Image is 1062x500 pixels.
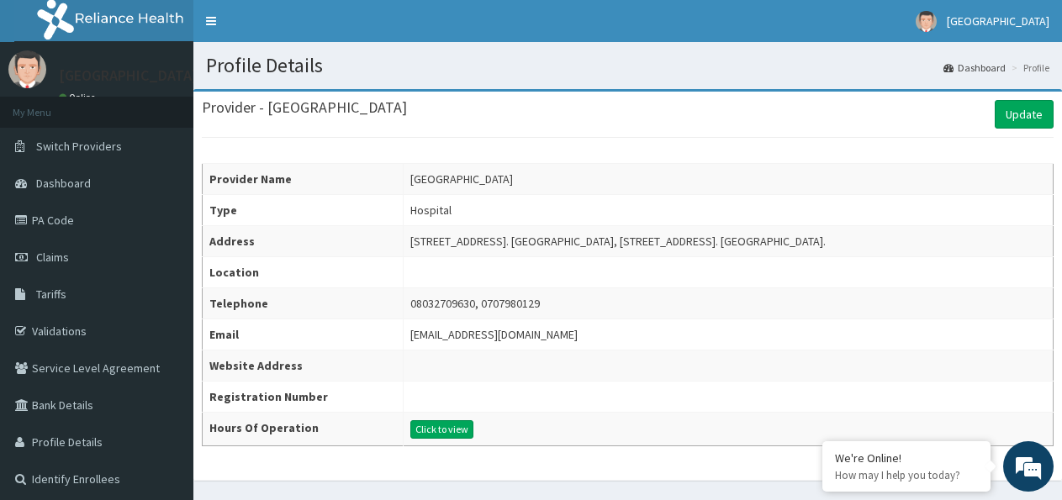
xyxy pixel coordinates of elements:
[36,176,91,191] span: Dashboard
[203,382,404,413] th: Registration Number
[410,326,578,343] div: [EMAIL_ADDRESS][DOMAIN_NAME]
[203,195,404,226] th: Type
[203,319,404,350] th: Email
[203,288,404,319] th: Telephone
[203,226,404,257] th: Address
[410,202,452,218] div: Hospital
[410,171,513,187] div: [GEOGRAPHIC_DATA]
[410,420,473,439] button: Click to view
[943,61,1006,75] a: Dashboard
[203,413,404,446] th: Hours Of Operation
[203,257,404,288] th: Location
[410,295,540,312] div: 08032709630, 0707980129
[59,92,99,103] a: Online
[995,100,1054,129] a: Update
[203,164,404,195] th: Provider Name
[36,250,69,265] span: Claims
[59,68,198,83] p: [GEOGRAPHIC_DATA]
[8,50,46,88] img: User Image
[36,139,122,154] span: Switch Providers
[1007,61,1049,75] li: Profile
[410,233,826,250] div: [STREET_ADDRESS]. [GEOGRAPHIC_DATA], [STREET_ADDRESS]. [GEOGRAPHIC_DATA].
[203,350,404,382] th: Website Address
[947,13,1049,29] span: [GEOGRAPHIC_DATA]
[835,450,978,466] div: We're Online!
[202,100,407,115] h3: Provider - [GEOGRAPHIC_DATA]
[36,287,66,302] span: Tariffs
[206,55,1049,76] h1: Profile Details
[916,11,937,32] img: User Image
[835,468,978,482] p: How may I help you today?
